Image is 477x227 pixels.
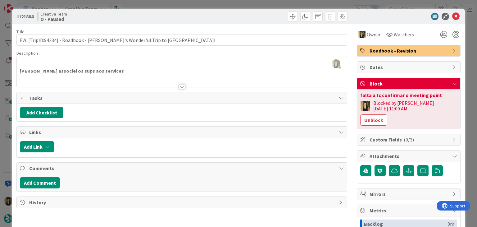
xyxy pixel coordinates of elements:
img: C71RdmBlZ3pIy3ZfdYSH8iJ9DzqQwlfe.jpg [332,59,340,68]
span: ( 0/3 ) [404,137,414,143]
input: type card name here... [16,35,347,46]
img: SP [360,101,370,111]
label: Title [16,29,25,35]
span: Links [29,128,335,136]
span: Creative Team [40,12,67,16]
span: Comments [29,164,335,172]
span: ID [16,13,34,20]
div: falta a tc confirmar o meeting point [360,93,457,98]
button: Add Checklist [20,107,63,118]
span: History [29,199,335,206]
b: O - Paused [40,16,67,21]
span: Metrics [370,207,449,214]
span: Attachments [370,152,449,160]
span: Support [13,1,28,8]
b: 21804 [21,13,34,20]
span: Watchers [394,31,414,38]
span: Description [16,50,38,56]
span: Block [370,80,449,87]
span: Tasks [29,94,335,102]
div: Blocked by [PERSON_NAME] [DATE] 11:00 AM [373,100,457,111]
img: SP [358,31,366,38]
span: Roadbook - Revision [370,47,449,54]
span: Owner [367,31,381,38]
button: Unblock [360,114,387,126]
button: Add Link [20,141,54,152]
strong: [PERSON_NAME] associei os sups aos services [20,68,124,74]
span: Mirrors [370,190,449,198]
button: Add Comment [20,177,60,188]
span: Custom Fields [370,136,449,143]
span: Dates [370,63,449,71]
